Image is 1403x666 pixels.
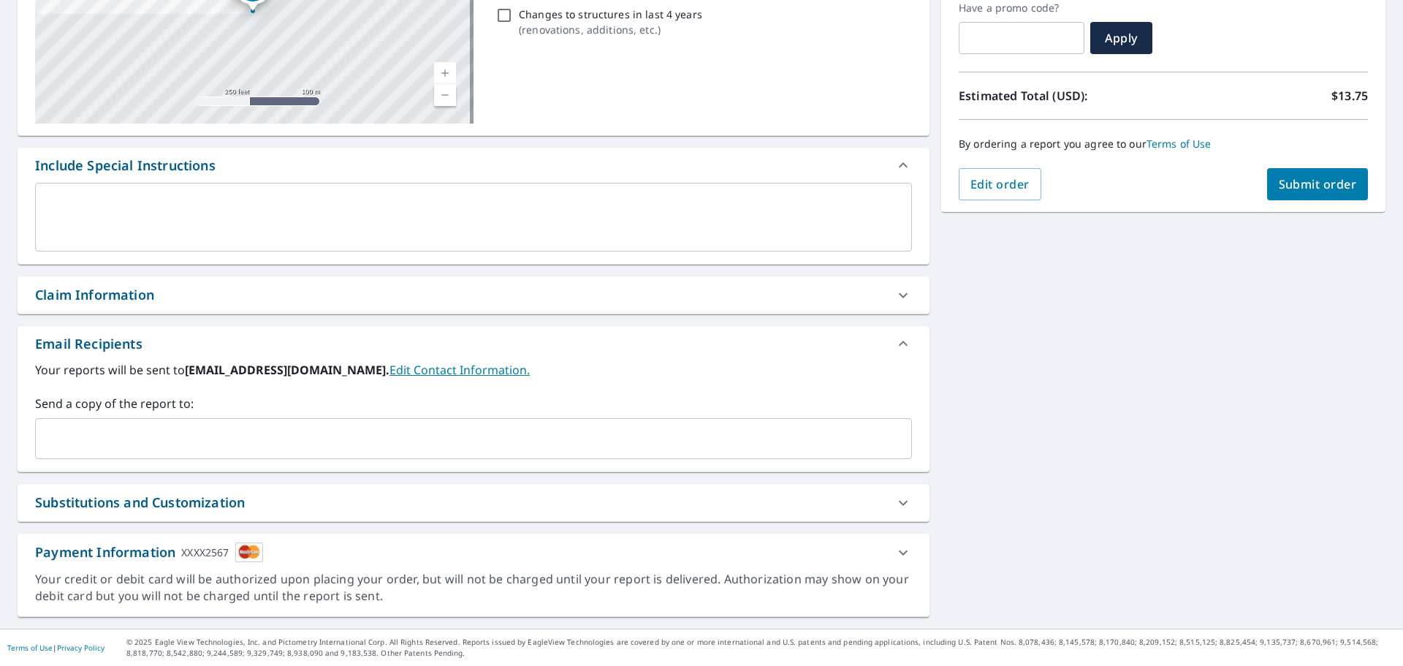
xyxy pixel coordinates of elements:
div: Substitutions and Customization [35,493,245,512]
img: cardImage [235,542,263,562]
div: Email Recipients [35,334,142,354]
div: Include Special Instructions [35,156,216,175]
div: XXXX2567 [181,542,229,562]
label: Send a copy of the report to: [35,395,912,412]
p: By ordering a report you agree to our [959,137,1368,151]
b: [EMAIL_ADDRESS][DOMAIN_NAME]. [185,362,389,378]
p: | [7,643,104,652]
div: Your credit or debit card will be authorized upon placing your order, but will not be charged unt... [35,571,912,605]
a: EditContactInfo [389,362,530,378]
p: © 2025 Eagle View Technologies, Inc. and Pictometry International Corp. All Rights Reserved. Repo... [126,637,1396,659]
label: Your reports will be sent to [35,361,912,379]
span: Submit order [1279,176,1357,192]
a: Terms of Use [7,643,53,653]
p: Changes to structures in last 4 years [519,7,702,22]
label: Have a promo code? [959,1,1084,15]
div: Claim Information [35,285,154,305]
button: Submit order [1267,168,1369,200]
a: Privacy Policy [57,643,104,653]
button: Apply [1090,22,1152,54]
div: Claim Information [18,276,929,314]
a: Current Level 17, Zoom In [434,62,456,84]
p: $13.75 [1331,87,1368,105]
a: Current Level 17, Zoom Out [434,84,456,106]
span: Apply [1102,30,1141,46]
div: Substitutions and Customization [18,484,929,521]
span: Edit order [970,176,1030,192]
div: Payment Information [35,542,263,562]
p: Estimated Total (USD): [959,87,1163,105]
a: Terms of Use [1147,137,1212,151]
div: Include Special Instructions [18,148,929,183]
p: ( renovations, additions, etc. ) [519,22,702,37]
button: Edit order [959,168,1041,200]
div: Email Recipients [18,326,929,361]
div: Payment InformationXXXX2567cardImage [18,534,929,571]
